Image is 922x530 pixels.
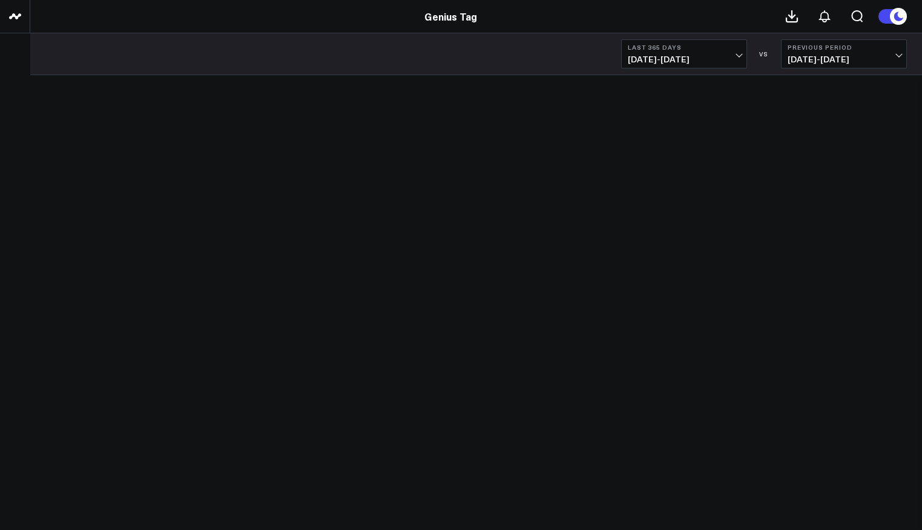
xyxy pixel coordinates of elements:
[424,10,477,23] a: Genius Tag
[788,55,900,64] span: [DATE] - [DATE]
[621,39,747,68] button: Last 365 Days[DATE]-[DATE]
[781,39,907,68] button: Previous Period[DATE]-[DATE]
[628,44,740,51] b: Last 365 Days
[628,55,740,64] span: [DATE] - [DATE]
[788,44,900,51] b: Previous Period
[753,50,775,58] div: VS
